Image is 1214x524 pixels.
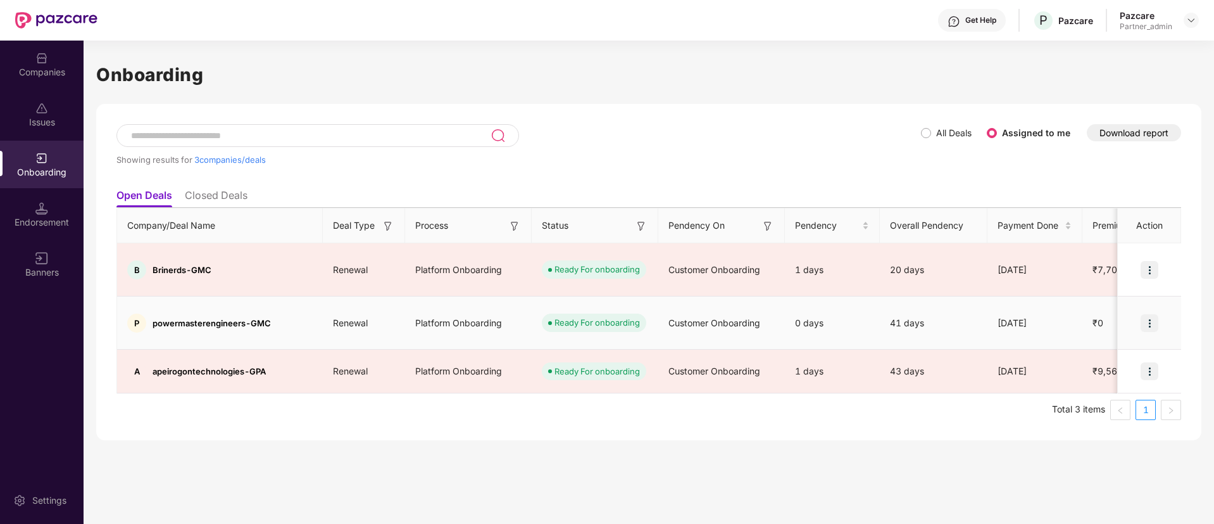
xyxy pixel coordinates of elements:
[668,366,760,376] span: Customer Onboarding
[668,264,760,275] span: Customer Onboarding
[405,253,532,287] div: Platform Onboarding
[1141,362,1158,380] img: icon
[987,364,1082,378] div: [DATE]
[998,219,1062,233] span: Payment Done
[127,314,146,333] div: P
[1002,127,1070,138] label: Assigned to me
[1039,13,1048,28] span: P
[1110,400,1130,420] button: left
[1058,15,1093,27] div: Pazcare
[542,219,568,233] span: Status
[35,152,48,165] img: svg+xml;base64,PHN2ZyB3aWR0aD0iMjAiIGhlaWdodD0iMjAiIHZpZXdCb3g9IjAgMCAyMCAyMCIgZmlsbD0ibm9uZSIgeG...
[880,263,987,277] div: 20 days
[405,306,532,340] div: Platform Onboarding
[1161,400,1181,420] button: right
[508,220,521,233] img: svg+xml;base64,PHN2ZyB3aWR0aD0iMTYiIGhlaWdodD0iMTYiIHZpZXdCb3g9IjAgMCAxNiAxNiIgZmlsbD0ibm9uZSIgeG...
[382,220,394,233] img: svg+xml;base64,PHN2ZyB3aWR0aD0iMTYiIGhlaWdodD0iMTYiIHZpZXdCb3g9IjAgMCAxNiAxNiIgZmlsbD0ibm9uZSIgeG...
[554,263,640,276] div: Ready For onboarding
[761,220,774,233] img: svg+xml;base64,PHN2ZyB3aWR0aD0iMTYiIGhlaWdodD0iMTYiIHZpZXdCb3g9IjAgMCAxNiAxNiIgZmlsbD0ibm9uZSIgeG...
[116,189,172,207] li: Open Deals
[936,127,972,138] label: All Deals
[554,365,640,378] div: Ready For onboarding
[1118,208,1181,243] th: Action
[35,202,48,215] img: svg+xml;base64,PHN2ZyB3aWR0aD0iMTQuNSIgaGVpZ2h0PSIxNC41IiB2aWV3Qm94PSIwIDAgMTYgMTYiIGZpbGw9Im5vbm...
[1120,22,1172,32] div: Partner_admin
[1141,261,1158,279] img: icon
[153,366,266,376] span: apeirogontechnologies-GPA
[1141,314,1158,332] img: icon
[987,316,1082,330] div: [DATE]
[127,260,146,279] div: B
[1186,15,1196,25] img: svg+xml;base64,PHN2ZyBpZD0iRHJvcGRvd24tMzJ4MzIiIHhtbG5zPSJodHRwOi8vd3d3LnczLm9yZy8yMDAwL3N2ZyIgd2...
[1136,400,1156,420] li: 1
[153,318,271,328] span: powermasterengineers-GMC
[13,494,26,507] img: svg+xml;base64,PHN2ZyBpZD0iU2V0dGluZy0yMHgyMCIgeG1sbnM9Imh0dHA6Ly93d3cudzMub3JnLzIwMDAvc3ZnIiB3aW...
[668,219,725,233] span: Pendency On
[880,208,987,243] th: Overall Pendency
[1167,407,1175,414] span: right
[1110,400,1130,420] li: Previous Page
[948,15,960,28] img: svg+xml;base64,PHN2ZyBpZD0iSGVscC0zMngzMiIgeG1sbnM9Imh0dHA6Ly93d3cudzMub3JnLzIwMDAvc3ZnIiB3aWR0aD...
[785,354,880,388] div: 1 days
[35,252,48,265] img: svg+xml;base64,PHN2ZyB3aWR0aD0iMTYiIGhlaWdodD0iMTYiIHZpZXdCb3g9IjAgMCAxNiAxNiIgZmlsbD0ibm9uZSIgeG...
[116,155,921,165] div: Showing results for
[117,208,323,243] th: Company/Deal Name
[333,219,375,233] span: Deal Type
[1117,407,1124,414] span: left
[323,264,378,275] span: Renewal
[1052,400,1105,420] li: Total 3 items
[965,15,996,25] div: Get Help
[795,219,860,233] span: Pendency
[28,494,70,507] div: Settings
[987,208,1082,243] th: Payment Done
[1082,366,1133,376] span: ₹9,563
[1082,264,1147,275] span: ₹7,70,000
[1161,400,1181,420] li: Next Page
[554,316,640,329] div: Ready For onboarding
[153,265,211,275] span: Brinerds-GMC
[1087,124,1181,141] button: Download report
[1082,317,1113,328] span: ₹0
[785,306,880,340] div: 0 days
[15,12,97,29] img: New Pazcare Logo
[185,189,247,207] li: Closed Deals
[635,220,648,233] img: svg+xml;base64,PHN2ZyB3aWR0aD0iMTYiIGhlaWdodD0iMTYiIHZpZXdCb3g9IjAgMCAxNiAxNiIgZmlsbD0ibm9uZSIgeG...
[785,253,880,287] div: 1 days
[35,102,48,115] img: svg+xml;base64,PHN2ZyBpZD0iSXNzdWVzX2Rpc2FibGVkIiB4bWxucz0iaHR0cDovL3d3dy53My5vcmcvMjAwMC9zdmciIH...
[880,364,987,378] div: 43 days
[668,317,760,328] span: Customer Onboarding
[1082,208,1165,243] th: Premium Paid
[194,155,266,165] span: 3 companies/deals
[415,219,448,233] span: Process
[880,316,987,330] div: 41 days
[323,317,378,328] span: Renewal
[987,263,1082,277] div: [DATE]
[96,61,1201,89] h1: Onboarding
[323,366,378,376] span: Renewal
[785,208,880,243] th: Pendency
[1136,400,1155,419] a: 1
[127,362,146,381] div: A
[1120,10,1172,22] div: Pazcare
[35,52,48,65] img: svg+xml;base64,PHN2ZyBpZD0iQ29tcGFuaWVzIiB4bWxucz0iaHR0cDovL3d3dy53My5vcmcvMjAwMC9zdmciIHdpZHRoPS...
[491,128,505,143] img: svg+xml;base64,PHN2ZyB3aWR0aD0iMjQiIGhlaWdodD0iMjUiIHZpZXdCb3g9IjAgMCAyNCAyNSIgZmlsbD0ibm9uZSIgeG...
[405,354,532,388] div: Platform Onboarding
